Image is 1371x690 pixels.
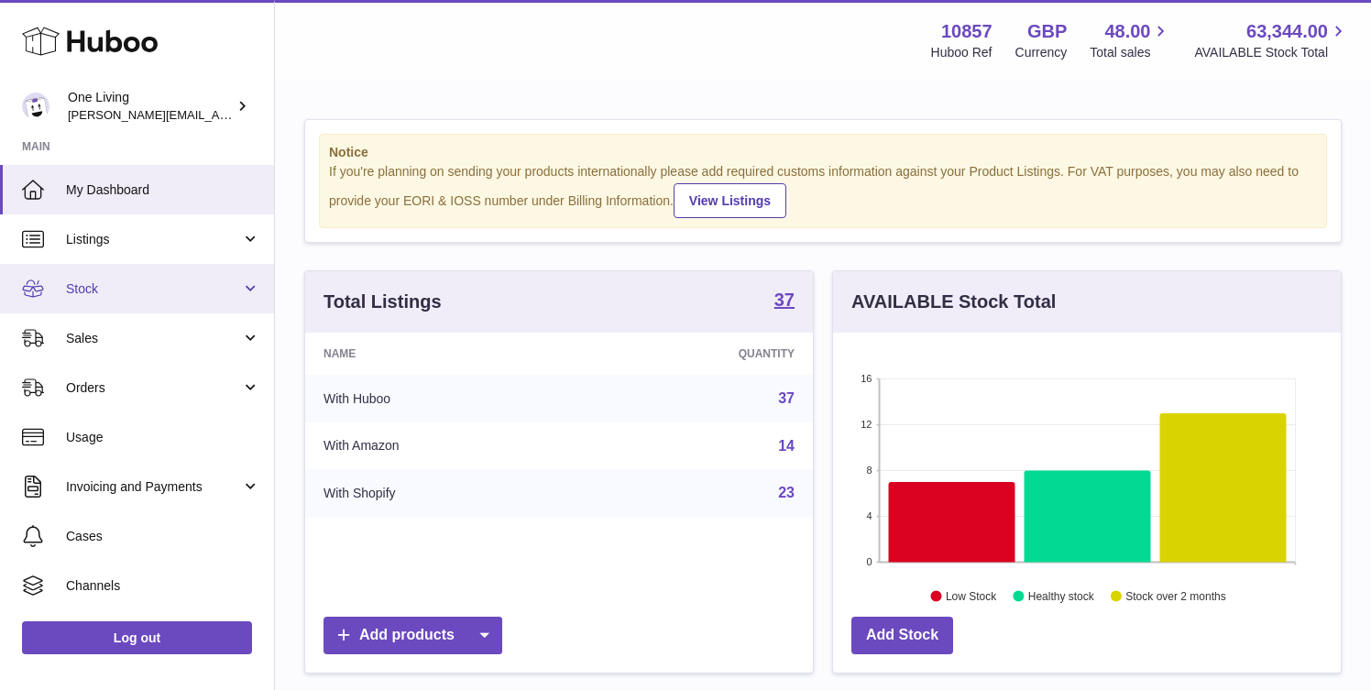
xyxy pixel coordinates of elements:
[1015,44,1068,61] div: Currency
[305,469,583,517] td: With Shopify
[22,93,49,120] img: Jessica@oneliving.com
[861,419,872,430] text: 12
[778,390,795,406] a: 37
[66,528,260,545] span: Cases
[946,589,997,602] text: Low Stock
[66,429,260,446] span: Usage
[68,107,367,122] span: [PERSON_NAME][EMAIL_ADDRESS][DOMAIN_NAME]
[778,485,795,500] a: 23
[1246,19,1328,44] span: 63,344.00
[1090,19,1171,61] a: 48.00 Total sales
[22,621,252,654] a: Log out
[851,290,1056,314] h3: AVAILABLE Stock Total
[66,478,241,496] span: Invoicing and Payments
[861,373,872,384] text: 16
[1090,44,1171,61] span: Total sales
[931,44,993,61] div: Huboo Ref
[674,183,786,218] a: View Listings
[774,290,795,312] a: 37
[324,290,442,314] h3: Total Listings
[1194,44,1349,61] span: AVAILABLE Stock Total
[305,422,583,470] td: With Amazon
[1028,589,1095,602] text: Healthy stock
[1125,589,1225,602] text: Stock over 2 months
[329,163,1317,218] div: If you're planning on sending your products internationally please add required customs informati...
[66,379,241,397] span: Orders
[305,375,583,422] td: With Huboo
[66,330,241,347] span: Sales
[866,510,872,521] text: 4
[305,333,583,375] th: Name
[66,231,241,248] span: Listings
[1194,19,1349,61] a: 63,344.00 AVAILABLE Stock Total
[941,19,993,44] strong: 10857
[66,181,260,199] span: My Dashboard
[329,144,1317,161] strong: Notice
[1027,19,1067,44] strong: GBP
[866,465,872,476] text: 8
[1104,19,1150,44] span: 48.00
[583,333,813,375] th: Quantity
[851,617,953,654] a: Add Stock
[778,438,795,454] a: 14
[774,290,795,309] strong: 37
[68,89,233,124] div: One Living
[324,617,502,654] a: Add products
[66,577,260,595] span: Channels
[66,280,241,298] span: Stock
[866,556,872,567] text: 0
